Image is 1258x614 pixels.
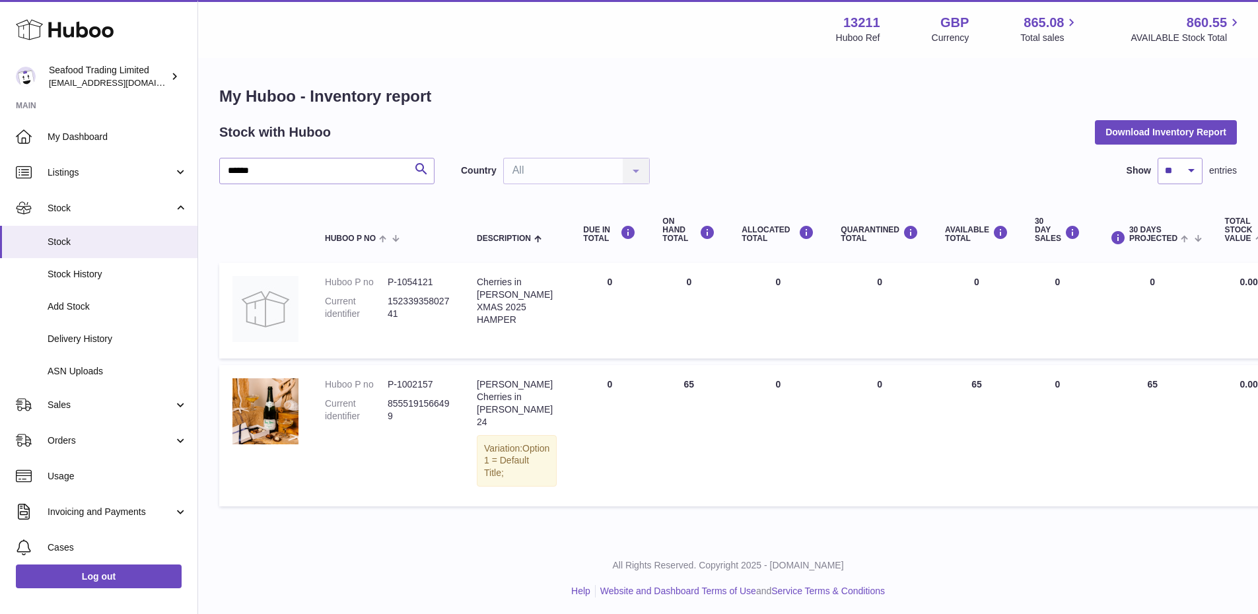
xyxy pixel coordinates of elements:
dd: P-1054121 [388,276,450,289]
strong: GBP [940,14,969,32]
a: Help [571,586,590,596]
span: Stock [48,236,188,248]
span: My Dashboard [48,131,188,143]
div: AVAILABLE Total [945,225,1008,243]
span: Description [477,234,531,243]
dt: Current identifier [325,295,388,320]
span: Cases [48,541,188,554]
img: online@rickstein.com [16,67,36,86]
dt: Huboo P no [325,276,388,289]
span: 0 [877,277,882,287]
li: and [596,585,885,597]
strong: 13211 [843,14,880,32]
span: entries [1209,164,1237,177]
span: Stock [48,202,174,215]
dd: P-1002157 [388,378,450,391]
a: Service Terms & Conditions [771,586,885,596]
span: Option 1 = Default Title; [484,443,549,479]
span: Usage [48,470,188,483]
span: Huboo P no [325,234,376,243]
div: DUE IN TOTAL [583,225,636,243]
td: 0 [1022,365,1094,506]
p: All Rights Reserved. Copyright 2025 - [DOMAIN_NAME] [209,559,1247,572]
span: AVAILABLE Stock Total [1131,32,1242,44]
td: 65 [649,365,728,506]
div: [PERSON_NAME] Cherries in [PERSON_NAME] 24 [477,378,557,428]
span: 30 DAYS PROJECTED [1129,226,1177,243]
label: Show [1127,164,1151,177]
div: ON HAND Total [662,217,715,244]
img: product image [232,378,298,444]
div: 30 DAY SALES [1035,217,1080,244]
div: Variation: [477,435,557,487]
span: 860.55 [1187,14,1227,32]
td: 0 [728,263,827,358]
a: 865.08 Total sales [1020,14,1079,44]
span: ASN Uploads [48,365,188,378]
span: Stock History [48,268,188,281]
span: Sales [48,399,174,411]
span: Add Stock [48,300,188,313]
a: Log out [16,564,182,588]
span: Orders [48,434,174,447]
span: Delivery History [48,333,188,345]
span: Total sales [1020,32,1079,44]
td: 0 [570,365,649,506]
label: Country [461,164,497,177]
td: 65 [1094,365,1212,506]
div: ALLOCATED Total [742,225,814,243]
td: 0 [1094,263,1212,358]
span: Listings [48,166,174,179]
span: 0.00 [1240,379,1258,390]
td: 0 [932,263,1022,358]
div: QUARANTINED Total [841,225,919,243]
button: Download Inventory Report [1095,120,1237,144]
h1: My Huboo - Inventory report [219,86,1237,107]
img: product image [232,276,298,342]
div: Huboo Ref [836,32,880,44]
td: 0 [570,263,649,358]
td: 0 [1022,263,1094,358]
dt: Huboo P no [325,378,388,391]
span: 0 [877,379,882,390]
span: 0.00 [1240,277,1258,287]
td: 0 [649,263,728,358]
dd: 8555191566499 [388,397,450,423]
span: Total stock value [1225,217,1253,244]
td: 0 [728,365,827,506]
dd: 15233935802741 [388,295,450,320]
span: 865.08 [1024,14,1064,32]
dt: Current identifier [325,397,388,423]
h2: Stock with Huboo [219,123,331,141]
span: [EMAIL_ADDRESS][DOMAIN_NAME] [49,77,194,88]
span: Invoicing and Payments [48,506,174,518]
a: 860.55 AVAILABLE Stock Total [1131,14,1242,44]
a: Website and Dashboard Terms of Use [600,586,756,596]
div: Cherries in [PERSON_NAME] XMAS 2025 HAMPER [477,276,557,326]
td: 65 [932,365,1022,506]
div: Seafood Trading Limited [49,64,168,89]
div: Currency [932,32,969,44]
